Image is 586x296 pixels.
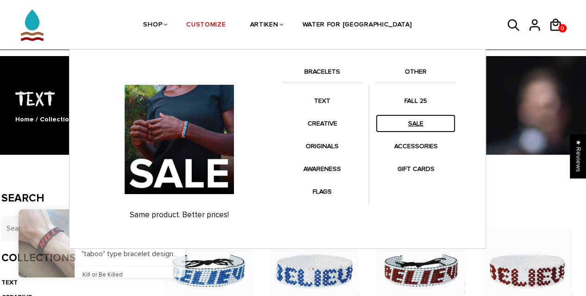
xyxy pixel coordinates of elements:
[376,160,455,178] a: GIFT CARDS
[186,1,226,50] a: CUSTOMIZE
[40,115,76,123] a: Collections
[282,92,362,110] a: TEXT
[1,278,18,286] a: TEXT
[282,114,362,132] a: CREATIVE
[558,23,567,34] span: 0
[376,66,455,82] a: OTHER
[376,137,455,155] a: ACCESSORIES
[302,1,412,50] a: WATER FOR [GEOGRAPHIC_DATA]
[1,192,137,205] h3: Search
[1,86,585,110] h1: TEXT
[282,66,362,82] a: BRACELETS
[86,210,273,220] p: Same product. Better prices!
[36,115,38,123] span: /
[250,1,278,50] a: ARTIKEN
[282,137,362,155] a: ORIGINALS
[558,24,567,32] a: 0
[15,115,34,123] a: Home
[143,1,162,50] a: SHOP
[376,92,455,110] a: FALL 25
[376,114,455,132] a: SALE
[282,160,362,178] a: AWARENESS
[570,134,586,178] div: Click to open Judge.me floating reviews tab
[282,183,362,201] a: FLAGS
